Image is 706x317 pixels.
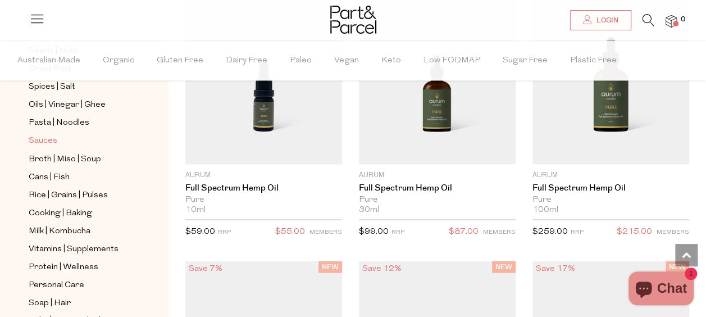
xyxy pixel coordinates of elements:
a: Cooking | Baking [29,206,131,220]
div: Pure [359,194,516,205]
a: Full Spectrum Hemp Oil [359,183,516,193]
span: $87.00 [449,224,479,239]
span: Login [594,16,618,25]
a: Sauces [29,134,131,148]
a: Milk | Kombucha [29,224,131,238]
span: Australian Made [17,41,80,80]
span: NEW [666,261,689,273]
a: Protein | Wellness [29,260,131,274]
small: RRP [571,229,584,235]
a: Cans | Fish [29,170,131,184]
span: Sugar Free [503,41,548,80]
a: Vitamins | Supplements [29,242,131,256]
small: MEMBERS [657,229,689,235]
a: Full Spectrum Hemp Oil [185,183,342,193]
span: Soap | Hair [29,296,71,310]
div: Pure [532,194,689,205]
div: Save 7% [185,261,226,276]
span: Oils | Vinegar | Ghee [29,98,106,112]
p: Aurum [532,170,689,180]
span: NEW [492,261,516,273]
a: Full Spectrum Hemp Oil [532,183,689,193]
small: RRP [218,229,231,235]
span: 0 [678,15,688,25]
span: Vegan [334,41,359,80]
span: $55.00 [275,224,305,239]
a: Pasta | Noodles [29,116,131,130]
span: Organic [103,41,134,80]
span: 10ml [185,205,206,215]
span: Plastic Free [570,41,617,80]
small: RRP [391,229,404,235]
a: Spices | Salt [29,80,131,94]
span: Cooking | Baking [29,206,92,220]
div: Pure [185,194,342,205]
span: Low FODMAP [423,41,480,80]
span: Personal Care [29,278,84,292]
span: Rice | Grains | Pulses [29,188,108,202]
span: Paleo [290,41,312,80]
small: MEMBERS [483,229,516,235]
span: $215.00 [617,224,652,239]
span: Milk | Kombucha [29,224,90,238]
a: Login [570,10,631,30]
span: Sauces [29,134,57,148]
span: $59.00 [185,227,215,236]
span: Broth | Miso | Soup [29,152,101,166]
a: Soap | Hair [29,296,131,310]
span: Dairy Free [226,41,267,80]
span: 100ml [532,205,558,215]
a: Broth | Miso | Soup [29,152,131,166]
small: MEMBERS [309,229,342,235]
span: Vitamins | Supplements [29,242,119,256]
p: Aurum [359,170,516,180]
div: Save 12% [359,261,405,276]
span: $259.00 [532,227,568,236]
a: Rice | Grains | Pulses [29,188,131,202]
a: Personal Care [29,278,131,292]
span: Spices | Salt [29,80,75,94]
inbox-online-store-chat: Shopify online store chat [625,271,697,308]
span: Protein | Wellness [29,260,98,274]
p: Aurum [185,170,342,180]
img: Part&Parcel [330,6,376,34]
a: 0 [666,15,677,27]
div: Save 17% [532,261,579,276]
span: 30ml [359,205,379,215]
span: Pasta | Noodles [29,116,89,130]
span: Keto [381,41,401,80]
span: $99.00 [359,227,389,236]
span: Gluten Free [157,41,203,80]
span: NEW [318,261,342,273]
a: Oils | Vinegar | Ghee [29,98,131,112]
span: Cans | Fish [29,170,70,184]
